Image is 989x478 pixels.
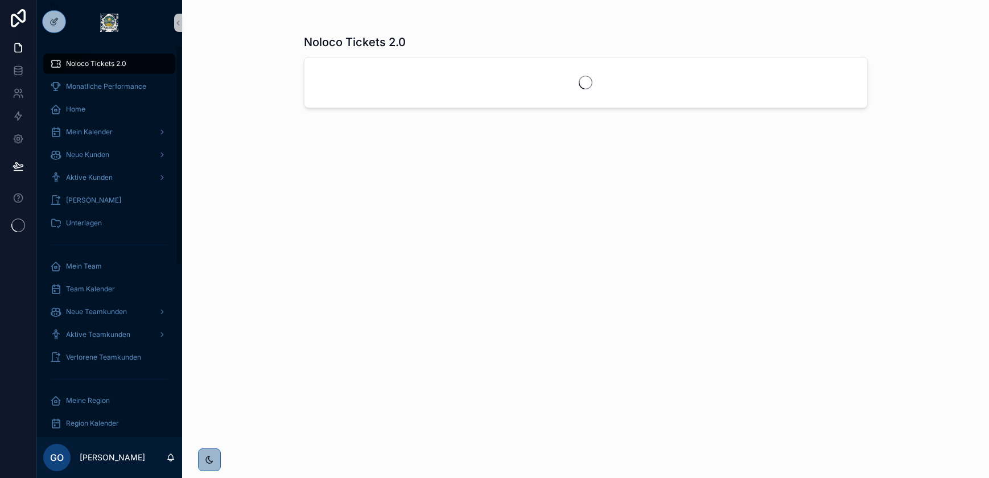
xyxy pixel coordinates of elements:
[43,190,175,211] a: [PERSON_NAME]
[43,167,175,188] a: Aktive Kunden
[66,82,146,91] span: Monatliche Performance
[66,330,130,339] span: Aktive Teamkunden
[80,452,145,463] p: [PERSON_NAME]
[36,46,182,437] div: scrollable content
[66,307,127,316] span: Neue Teamkunden
[66,285,115,294] span: Team Kalender
[43,279,175,299] a: Team Kalender
[66,127,113,137] span: Mein Kalender
[43,390,175,411] a: Meine Region
[66,196,121,205] span: [PERSON_NAME]
[43,256,175,277] a: Mein Team
[43,302,175,322] a: Neue Teamkunden
[43,99,175,119] a: Home
[43,53,175,74] a: Noloco Tickets 2.0
[66,105,85,114] span: Home
[66,262,102,271] span: Mein Team
[50,451,64,464] span: GO
[66,396,110,405] span: Meine Region
[100,14,118,32] img: App logo
[43,347,175,368] a: Verlorene Teamkunden
[304,34,406,50] h1: Noloco Tickets 2.0
[43,145,175,165] a: Neue Kunden
[43,213,175,233] a: Unterlagen
[66,353,141,362] span: Verlorene Teamkunden
[43,122,175,142] a: Mein Kalender
[66,59,126,68] span: Noloco Tickets 2.0
[66,173,113,182] span: Aktive Kunden
[66,419,119,428] span: Region Kalender
[43,324,175,345] a: Aktive Teamkunden
[66,150,109,159] span: Neue Kunden
[43,413,175,434] a: Region Kalender
[43,76,175,97] a: Monatliche Performance
[66,219,102,228] span: Unterlagen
